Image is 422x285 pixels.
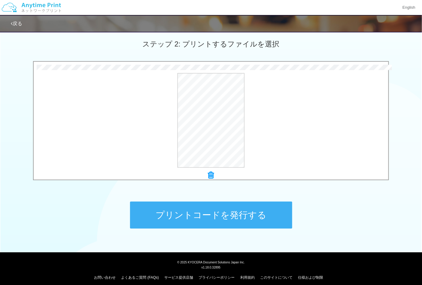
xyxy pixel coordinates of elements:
[130,202,292,229] button: プリントコードを発行する
[240,276,255,280] a: 利用規約
[94,276,116,280] a: お問い合わせ
[164,276,193,280] a: サービス提供店舗
[298,276,323,280] a: 仕様および制限
[199,276,235,280] a: プライバシーポリシー
[121,276,159,280] a: よくあるご質問 (FAQs)
[202,266,220,269] span: v1.18.0.32895
[177,260,245,264] span: © 2025 KYOCERA Document Solutions Japan Inc.
[260,276,293,280] a: このサイトについて
[142,40,279,48] span: ステップ 2: プリントするファイルを選択
[11,21,22,26] a: 戻る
